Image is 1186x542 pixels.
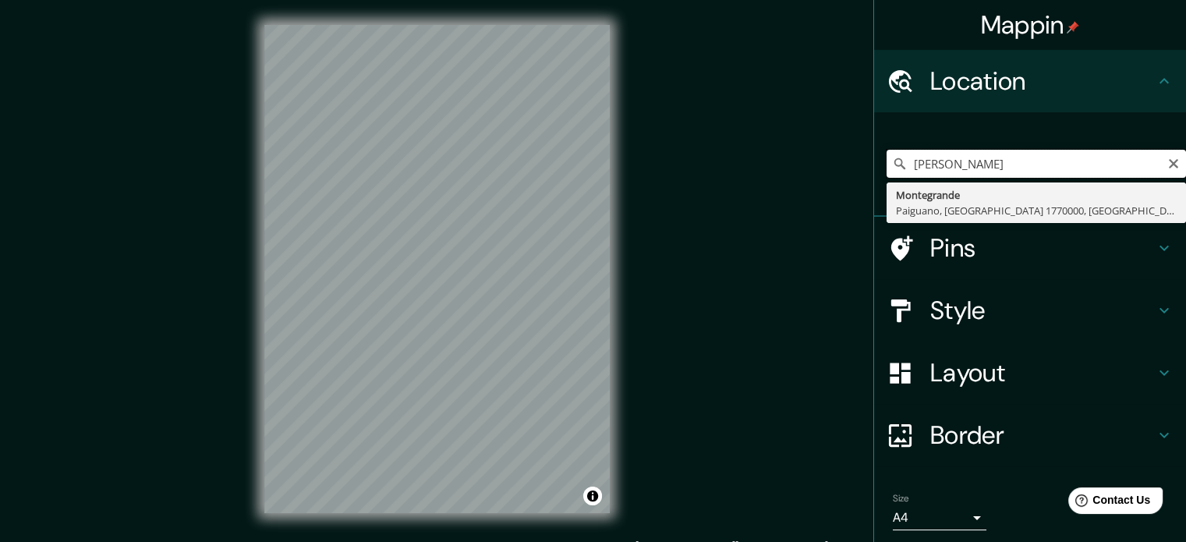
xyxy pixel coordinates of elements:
[893,505,986,530] div: A4
[930,295,1155,326] h4: Style
[930,357,1155,388] h4: Layout
[874,404,1186,466] div: Border
[874,217,1186,279] div: Pins
[264,25,610,513] canvas: Map
[1067,21,1079,34] img: pin-icon.png
[874,279,1186,342] div: Style
[981,9,1080,41] h4: Mappin
[930,232,1155,264] h4: Pins
[583,487,602,505] button: Toggle attribution
[887,150,1186,178] input: Pick your city or area
[930,66,1155,97] h4: Location
[896,187,1177,203] div: Montegrande
[893,492,909,505] label: Size
[930,420,1155,451] h4: Border
[1047,481,1169,525] iframe: Help widget launcher
[874,50,1186,112] div: Location
[896,203,1177,218] div: Paiguano, [GEOGRAPHIC_DATA] 1770000, [GEOGRAPHIC_DATA]
[874,342,1186,404] div: Layout
[1167,155,1180,170] button: Clear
